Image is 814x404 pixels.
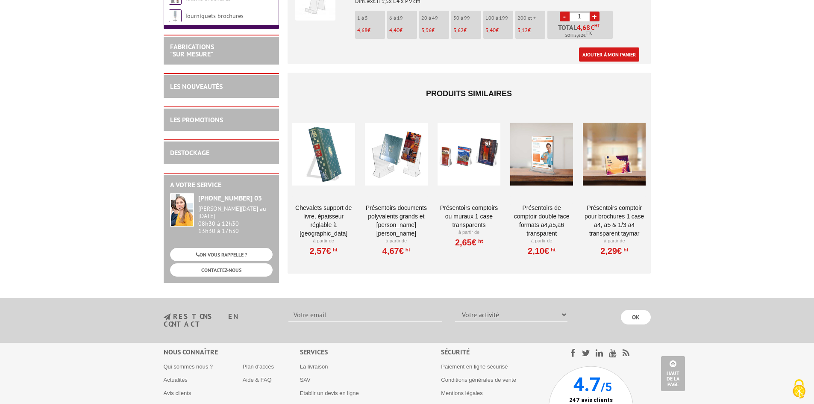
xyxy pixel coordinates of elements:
[583,203,646,238] a: PRÉSENTOIRS COMPTOIR POUR BROCHURES 1 CASE A4, A5 & 1/3 A4 TRANSPARENT taymar
[170,115,223,124] a: LES PROMOTIONS
[310,248,338,254] a: 2,57€HT
[170,181,273,189] h2: A votre service
[586,31,592,35] sup: TTC
[550,24,613,39] p: Total
[453,15,481,21] p: 50 à 99
[517,27,528,34] span: 3,12
[590,12,599,21] a: +
[517,27,545,33] p: €
[198,194,262,202] strong: [PHONE_NUMBER] 03
[622,247,628,253] sup: HT
[549,247,555,253] sup: HT
[621,310,651,324] input: OK
[784,375,814,404] button: Cookies (fenêtre modale)
[441,377,516,383] a: Conditions générales de vente
[198,205,273,235] div: 08h30 à 12h30 13h30 à 17h30
[485,27,513,33] p: €
[438,229,500,236] p: À partir de
[389,15,417,21] p: 6 à 19
[365,203,428,238] a: Présentoirs Documents Polyvalents Grands et [PERSON_NAME] [PERSON_NAME]
[382,248,410,254] a: 4,67€HT
[600,248,628,254] a: 2,29€HT
[164,390,191,396] a: Avis clients
[243,377,272,383] a: Aide & FAQ
[170,263,273,277] a: CONTACTEZ-NOUS
[404,247,410,253] sup: HT
[164,347,300,357] div: Nous connaître
[517,15,545,21] p: 200 et +
[300,390,359,396] a: Etablir un devis en ligne
[528,248,555,254] a: 2,10€HT
[441,347,548,357] div: Sécurité
[485,27,496,34] span: 3,40
[164,377,188,383] a: Actualités
[574,32,583,39] span: 5,62
[357,27,367,34] span: 4,68
[560,12,570,21] a: -
[357,15,385,21] p: 1 à 5
[438,203,500,229] a: Présentoirs comptoirs ou muraux 1 case Transparents
[594,23,600,29] sup: HT
[357,27,385,33] p: €
[453,27,464,34] span: 3,62
[170,42,214,59] a: FABRICATIONS"Sur Mesure"
[510,203,573,238] a: PRÉSENTOIRS DE COMPTOIR DOUBLE FACE FORMATS A4,A5,A6 TRANSPARENT
[198,205,273,220] div: [PERSON_NAME][DATE] au [DATE]
[300,347,441,357] div: Services
[292,203,355,238] a: CHEVALETS SUPPORT DE LIVRE, ÉPAISSEUR RÉGLABLE À [GEOGRAPHIC_DATA]
[288,307,442,322] input: Votre email
[243,363,274,370] a: Plan d'accès
[300,377,311,383] a: SAV
[565,32,592,39] span: Soit €
[164,313,170,321] img: newsletter.jpg
[331,247,338,253] sup: HT
[389,27,400,34] span: 4,40
[577,24,591,31] span: 4,68
[170,148,209,157] a: DESTOCKAGE
[170,193,194,227] img: widget-service.jpg
[421,27,432,34] span: 3,96
[510,238,573,245] p: À partir de
[292,238,355,245] p: À partir de
[164,313,276,328] h3: restons en contact
[300,363,328,370] a: La livraison
[455,240,483,245] a: 2,65€HT
[185,12,244,20] a: Tourniquets brochures
[441,363,508,370] a: Paiement en ligne sécurisé
[591,24,594,31] span: €
[421,15,449,21] p: 20 à 49
[365,238,428,245] p: À partir de
[453,27,481,33] p: €
[164,363,213,370] a: Qui sommes nous ?
[661,356,685,391] a: Haut de la page
[476,238,483,244] sup: HT
[170,248,273,261] a: ON VOUS RAPPELLE ?
[788,378,810,400] img: Cookies (fenêtre modale)
[583,238,646,245] p: À partir de
[389,27,417,33] p: €
[441,390,483,396] a: Mentions légales
[485,15,513,21] p: 100 à 199
[421,27,449,33] p: €
[170,82,223,91] a: LES NOUVEAUTÉS
[169,9,182,22] img: Tourniquets brochures
[426,89,512,98] span: Produits similaires
[579,47,639,62] a: Ajouter à mon panier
